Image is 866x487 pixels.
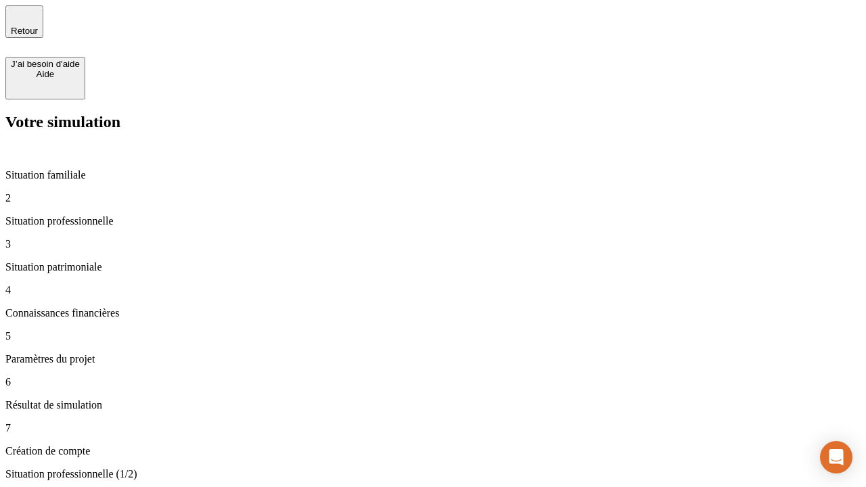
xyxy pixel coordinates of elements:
p: 4 [5,284,861,296]
span: Retour [11,26,38,36]
p: Connaissances financières [5,307,861,319]
p: 6 [5,376,861,388]
p: Situation familiale [5,169,861,181]
p: Création de compte [5,445,861,457]
h2: Votre simulation [5,113,861,131]
p: Situation professionnelle (1/2) [5,468,861,480]
button: Retour [5,5,43,38]
p: 5 [5,330,861,342]
button: J’ai besoin d'aideAide [5,57,85,99]
p: Situation patrimoniale [5,261,861,273]
p: 7 [5,422,861,434]
div: J’ai besoin d'aide [11,59,80,69]
div: Open Intercom Messenger [820,441,852,473]
p: 2 [5,192,861,204]
p: 3 [5,238,861,250]
p: Paramètres du projet [5,353,861,365]
p: Situation professionnelle [5,215,861,227]
p: Résultat de simulation [5,399,861,411]
div: Aide [11,69,80,79]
